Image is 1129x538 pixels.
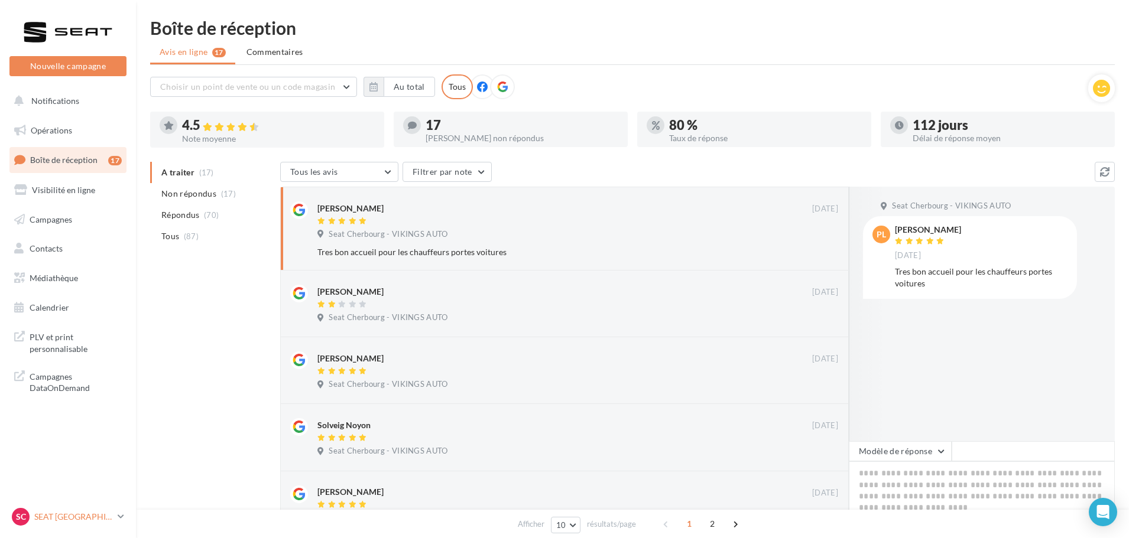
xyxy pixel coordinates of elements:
[32,185,95,195] span: Visibilité en ligne
[34,511,113,523] p: SEAT [GEOGRAPHIC_DATA]
[30,273,78,283] span: Médiathèque
[317,486,384,498] div: [PERSON_NAME]
[895,266,1068,289] div: Tres bon accueil pour les chauffeurs portes voitures
[7,89,124,113] button: Notifications
[7,147,129,172] a: Boîte de réception17
[9,56,126,76] button: Nouvelle campagne
[812,287,838,298] span: [DATE]
[892,201,1011,211] span: Seat Cherbourg - VIKINGS AUTO
[1089,498,1117,526] div: Open Intercom Messenger
[329,229,447,240] span: Seat Cherbourg - VIKINGS AUTO
[426,134,618,142] div: [PERSON_NAME] non répondus
[895,226,961,234] div: [PERSON_NAME]
[9,506,126,528] a: SC SEAT [GEOGRAPHIC_DATA]
[913,134,1105,142] div: Délai de réponse moyen
[812,354,838,364] span: [DATE]
[329,379,447,390] span: Seat Cherbourg - VIKINGS AUTO
[7,295,129,320] a: Calendrier
[221,189,236,198] span: (17)
[7,236,129,261] a: Contacts
[7,324,129,359] a: PLV et print personnalisable
[680,514,699,533] span: 1
[246,46,303,58] span: Commentaires
[426,119,618,132] div: 17
[150,19,1115,37] div: Boîte de réception
[403,162,492,182] button: Filtrer par note
[160,81,335,92] span: Choisir un point de vente ou un code magasin
[7,207,129,232] a: Campagnes
[290,167,338,177] span: Tous les avis
[849,441,952,461] button: Modèle de réponse
[384,77,435,97] button: Au total
[161,188,216,200] span: Non répondus
[364,77,435,97] button: Au total
[7,118,129,143] a: Opérations
[204,210,219,220] span: (70)
[703,514,722,533] span: 2
[556,520,566,530] span: 10
[669,134,862,142] div: Taux de réponse
[518,519,544,530] span: Afficher
[161,209,200,221] span: Répondus
[317,246,761,258] div: Tres bon accueil pour les chauffeurs portes voitures
[7,178,129,203] a: Visibilité en ligne
[895,250,921,261] span: [DATE]
[329,446,447,457] span: Seat Cherbourg - VIKINGS AUTO
[30,329,122,354] span: PLV et print personnalisable
[150,77,357,97] button: Choisir un point de vente ou un code magasin
[30,302,69,312] span: Calendrier
[317,419,371,431] div: Solveig Noyon
[182,135,375,143] div: Note moyenne
[812,488,838,498] span: [DATE]
[108,156,122,165] div: 17
[877,229,886,240] span: PL
[317,353,384,364] div: [PERSON_NAME]
[7,266,129,291] a: Médiathèque
[31,125,72,135] span: Opérations
[161,230,179,242] span: Tous
[184,231,199,241] span: (87)
[30,214,72,224] span: Campagnes
[30,243,63,253] span: Contacts
[913,119,1105,132] div: 112 jours
[812,420,838,431] span: [DATE]
[182,119,375,132] div: 4.5
[317,286,384,298] div: [PERSON_NAME]
[16,511,26,523] span: SC
[587,519,636,530] span: résultats/page
[31,96,79,106] span: Notifications
[30,369,122,394] span: Campagnes DataOnDemand
[329,312,447,323] span: Seat Cherbourg - VIKINGS AUTO
[812,204,838,214] span: [DATE]
[280,162,398,182] button: Tous les avis
[442,74,473,99] div: Tous
[317,203,384,214] div: [PERSON_NAME]
[669,119,862,132] div: 80 %
[7,364,129,399] a: Campagnes DataOnDemand
[551,517,581,533] button: 10
[30,155,98,165] span: Boîte de réception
